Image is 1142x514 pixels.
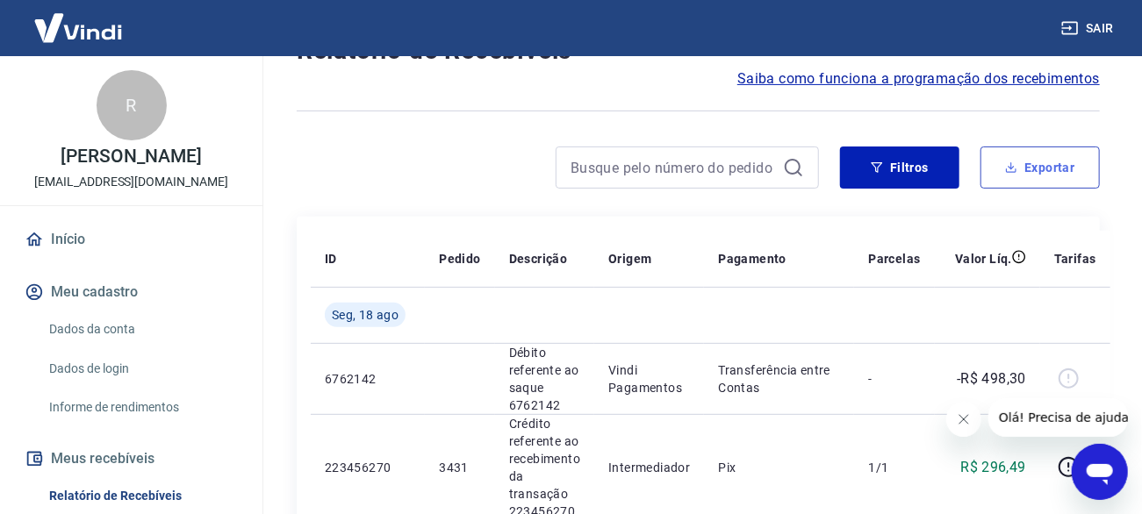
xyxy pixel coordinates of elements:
[955,250,1012,268] p: Valor Líq.
[608,361,690,396] p: Vindi Pagamentos
[957,368,1026,389] p: -R$ 498,30
[960,457,1026,478] p: R$ 296,49
[11,12,147,26] span: Olá! Precisa de ajuda?
[34,173,228,191] p: [EMAIL_ADDRESS][DOMAIN_NAME]
[1058,12,1121,45] button: Sair
[868,250,920,268] p: Parcelas
[1054,250,1096,268] p: Tarifas
[718,250,786,268] p: Pagamento
[868,459,920,476] p: 1/1
[21,439,241,478] button: Meus recebíveis
[439,459,480,476] p: 3431
[980,146,1100,189] button: Exportar
[42,311,241,347] a: Dados da conta
[61,147,201,166] p: [PERSON_NAME]
[21,220,241,259] a: Início
[325,459,411,476] p: 223456270
[42,351,241,387] a: Dados de login
[718,459,840,476] p: Pix
[737,68,1100,89] a: Saiba como funciona a programação dos recebimentos
[988,398,1128,437] iframe: Mensagem da empresa
[608,250,651,268] p: Origem
[1072,444,1128,500] iframe: Botão para abrir a janela de mensagens
[439,250,480,268] p: Pedido
[509,344,580,414] p: Débito referente ao saque 6762142
[42,389,241,425] a: Informe de rendimentos
[97,70,167,140] div: R
[42,478,241,514] a: Relatório de Recebíveis
[21,1,135,54] img: Vindi
[840,146,959,189] button: Filtros
[332,306,399,324] span: Seg, 18 ago
[718,361,840,396] p: Transferência entre Contas
[608,459,690,476] p: Intermediador
[509,250,568,268] p: Descrição
[946,402,981,437] iframe: Fechar mensagem
[325,370,411,388] p: 6762142
[325,250,337,268] p: ID
[868,370,920,388] p: -
[571,154,776,181] input: Busque pelo número do pedido
[21,273,241,311] button: Meu cadastro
